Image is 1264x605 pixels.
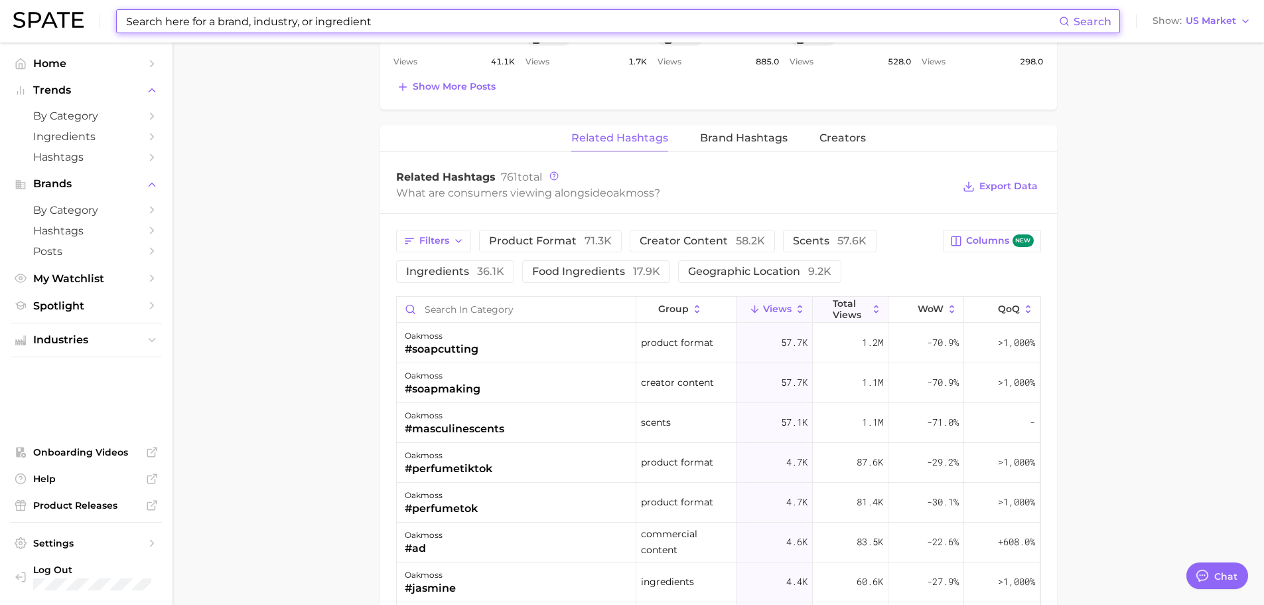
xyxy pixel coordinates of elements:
[786,494,808,510] span: 4.7k
[489,236,612,246] span: product format
[405,421,504,437] div: #masculinescents
[405,461,492,477] div: #perfumetiktok
[641,335,713,351] span: product format
[11,126,162,147] a: Ingredients
[405,541,443,557] div: #ad
[966,234,1033,247] span: Columns
[405,487,478,503] div: oakmoss
[11,495,162,515] a: Product Releases
[927,414,959,430] span: -71.0%
[927,375,959,390] span: -70.9%
[813,297,888,323] button: Total Views
[1074,15,1111,28] span: Search
[1149,13,1254,30] button: ShowUS Market
[786,454,808,470] span: 4.7k
[11,174,162,194] button: Brands
[998,534,1035,550] span: +608.0%
[405,341,478,357] div: #soapcutting
[781,414,808,430] span: 57.1k
[763,303,792,314] span: Views
[862,335,883,351] span: 1.2m
[405,381,480,397] div: #soapmaking
[33,224,139,237] span: Hashtags
[405,501,478,517] div: #perfumetok
[781,375,808,390] span: 57.7k
[633,265,660,278] span: 17.9k
[927,335,959,351] span: -70.9%
[571,132,668,144] span: Related Hashtags
[11,106,162,126] a: by Category
[998,303,1020,314] span: QoQ
[11,560,162,594] a: Log out. Currently logged in with e-mail anna.katsnelson@mane.com.
[501,171,542,183] span: total
[397,297,636,322] input: Search in category
[419,235,449,246] span: Filters
[393,78,499,96] button: Show more posts
[641,494,713,510] span: product format
[33,473,139,485] span: Help
[33,178,139,190] span: Brands
[11,80,162,100] button: Trends
[33,499,139,511] span: Product Releases
[413,81,496,92] span: Show more posts
[1013,234,1034,247] span: new
[11,469,162,489] a: Help
[397,562,1040,602] button: oakmoss#jasmineingredients4.4k60.6k-27.9%>1,000%
[998,575,1035,588] span: >1,000%
[33,272,139,285] span: My Watchlist
[927,454,959,470] span: -29.2%
[501,171,518,183] span: 761
[33,537,139,549] span: Settings
[397,483,1040,523] button: oakmoss#perfumetokproduct format4.7k81.4k-30.1%>1,000%
[33,57,139,70] span: Home
[857,574,883,590] span: 60.6k
[125,10,1059,33] input: Search here for a brand, industry, or ingredient
[857,534,883,550] span: 83.5k
[979,181,1038,192] span: Export Data
[11,147,162,167] a: Hashtags
[888,297,964,323] button: WoW
[1030,414,1035,430] span: -
[11,330,162,350] button: Industries
[11,220,162,241] a: Hashtags
[737,297,812,323] button: Views
[397,363,1040,403] button: oakmoss#soapmakingcreator content57.7k1.1m-70.9%>1,000%
[11,442,162,462] a: Onboarding Videos
[636,297,737,323] button: group
[641,414,671,430] span: scents
[405,408,504,424] div: oakmoss
[862,414,883,430] span: 1.1m
[700,132,788,144] span: Brand Hashtags
[964,297,1040,323] button: QoQ
[405,328,478,344] div: oakmoss
[33,110,139,122] span: by Category
[405,527,443,543] div: oakmoss
[641,526,732,558] span: commercial content
[1186,17,1236,25] span: US Market
[793,236,867,246] span: scents
[658,54,681,70] span: Views
[640,236,765,246] span: creator content
[756,54,779,70] span: 885.0
[959,177,1040,196] button: Export Data
[998,456,1035,468] span: >1,000%
[781,335,808,351] span: 57.7k
[396,184,953,202] div: What are consumers viewing alongside ?
[857,494,883,510] span: 81.4k
[405,580,456,596] div: #jasmine
[786,534,808,550] span: 4.6k
[641,375,714,390] span: creator content
[857,454,883,470] span: 87.6k
[888,54,911,70] span: 528.0
[33,204,139,216] span: by Category
[405,567,456,583] div: oakmoss
[397,523,1040,562] button: oakmoss#adcommercial content4.6k83.5k-22.6%+608.0%
[406,266,504,277] span: ingredients
[11,200,162,220] a: by Category
[33,446,139,458] span: Onboarding Videos
[11,296,162,316] a: Spotlight
[13,12,84,28] img: SPATE
[927,574,959,590] span: -27.9%
[405,448,492,464] div: oakmoss
[526,54,549,70] span: Views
